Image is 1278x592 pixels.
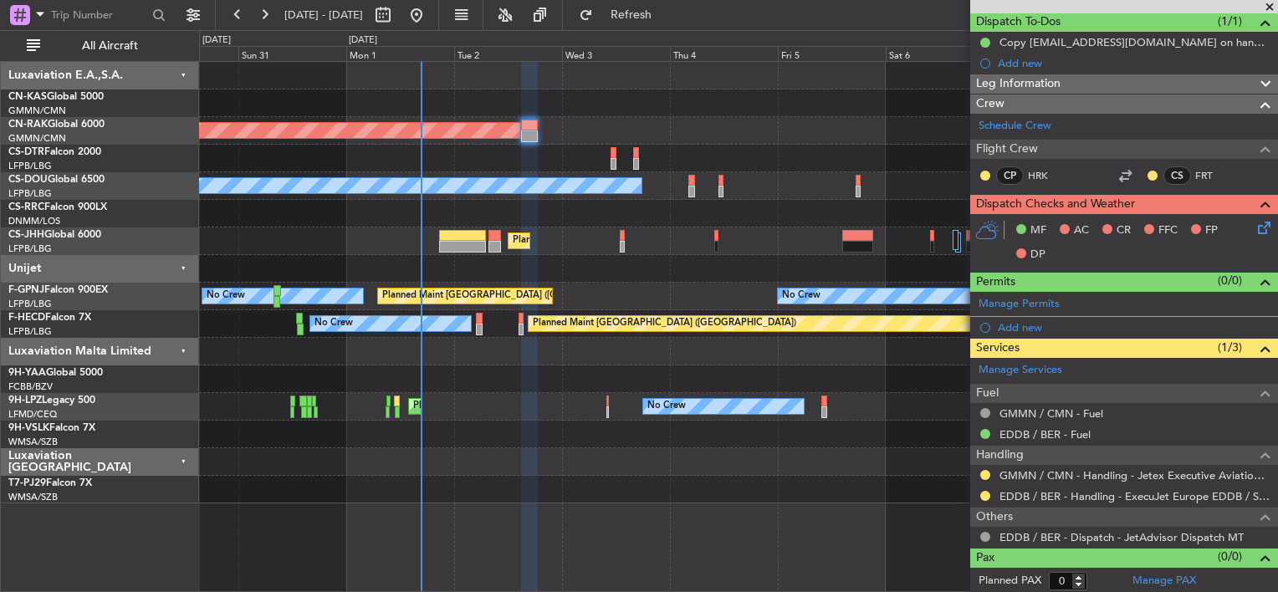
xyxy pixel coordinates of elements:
[8,325,52,338] a: LFPB/LBG
[1030,247,1045,263] span: DP
[571,2,672,28] button: Refresh
[976,94,1005,114] span: Crew
[976,195,1135,214] span: Dispatch Checks and Weather
[8,187,52,200] a: LFPB/LBG
[349,33,377,48] div: [DATE]
[284,8,363,23] span: [DATE] - [DATE]
[998,320,1270,334] div: Add new
[778,46,886,61] div: Fri 5
[8,368,46,378] span: 9H-YAA
[1218,339,1242,356] span: (1/3)
[1195,168,1233,183] a: FRT
[18,33,181,59] button: All Aircraft
[8,298,52,310] a: LFPB/LBG
[1030,222,1046,239] span: MF
[238,46,346,61] div: Sun 31
[999,406,1103,421] a: GMMN / CMN - Fuel
[999,468,1270,482] a: GMMN / CMN - Handling - Jetex Executive Aviation [GEOGRAPHIC_DATA] GMMN / CMN
[413,394,600,419] div: Planned Maint Nice ([GEOGRAPHIC_DATA])
[562,46,670,61] div: Wed 3
[202,33,231,48] div: [DATE]
[1117,222,1131,239] span: CR
[8,408,57,421] a: LFMD/CEQ
[8,396,95,406] a: 9H-LPZLegacy 500
[596,9,667,21] span: Refresh
[513,228,776,253] div: Planned Maint [GEOGRAPHIC_DATA] ([GEOGRAPHIC_DATA])
[8,202,44,212] span: CS-RRC
[8,202,107,212] a: CS-RRCFalcon 900LX
[976,384,999,403] span: Fuel
[886,46,994,61] div: Sat 6
[976,13,1061,32] span: Dispatch To-Dos
[976,549,994,568] span: Pax
[533,311,796,336] div: Planned Maint [GEOGRAPHIC_DATA] ([GEOGRAPHIC_DATA])
[8,147,101,157] a: CS-DTRFalcon 2000
[8,313,91,323] a: F-HECDFalcon 7X
[8,436,58,448] a: WMSA/SZB
[8,313,45,323] span: F-HECD
[207,283,245,309] div: No Crew
[976,339,1020,358] span: Services
[999,530,1244,544] a: EDDB / BER - Dispatch - JetAdvisor Dispatch MT
[979,118,1051,135] a: Schedule Crew
[996,166,1024,185] div: CP
[8,380,53,393] a: FCBB/BZV
[8,92,47,102] span: CN-KAS
[1218,548,1242,565] span: (0/0)
[8,368,103,378] a: 9H-YAAGlobal 5000
[979,362,1062,379] a: Manage Services
[8,478,92,488] a: T7-PJ29Falcon 7X
[670,46,778,61] div: Thu 4
[8,478,46,488] span: T7-PJ29
[8,396,42,406] span: 9H-LPZ
[998,56,1270,70] div: Add new
[999,35,1270,49] div: Copy [EMAIL_ADDRESS][DOMAIN_NAME] on handling requests
[647,394,686,419] div: No Crew
[8,160,52,172] a: LFPB/LBG
[1158,222,1178,239] span: FFC
[1132,573,1196,589] a: Manage PAX
[1028,168,1066,183] a: HRK
[51,3,147,28] input: Trip Number
[8,491,58,503] a: WMSA/SZB
[8,132,66,145] a: GMMN/CMN
[8,105,66,117] a: GMMN/CMN
[999,427,1091,441] a: EDDB / BER - Fuel
[8,120,105,130] a: CN-RAKGlobal 6000
[8,147,44,157] span: CS-DTR
[976,273,1015,292] span: Permits
[8,92,104,102] a: CN-KASGlobal 5000
[979,296,1060,313] a: Manage Permits
[999,489,1270,503] a: EDDB / BER - Handling - ExecuJet Europe EDDB / SXF
[314,311,353,336] div: No Crew
[8,423,95,433] a: 9H-VSLKFalcon 7X
[782,283,820,309] div: No Crew
[8,230,101,240] a: CS-JHHGlobal 6000
[8,423,49,433] span: 9H-VSLK
[454,46,562,61] div: Tue 2
[1218,13,1242,30] span: (1/1)
[976,446,1024,465] span: Handling
[1218,272,1242,289] span: (0/0)
[979,573,1041,589] label: Planned PAX
[346,46,454,61] div: Mon 1
[43,40,176,52] span: All Aircraft
[382,283,646,309] div: Planned Maint [GEOGRAPHIC_DATA] ([GEOGRAPHIC_DATA])
[8,175,105,185] a: CS-DOUGlobal 6500
[8,215,60,227] a: DNMM/LOS
[1074,222,1089,239] span: AC
[8,120,48,130] span: CN-RAK
[976,140,1038,159] span: Flight Crew
[8,230,44,240] span: CS-JHH
[8,285,108,295] a: F-GPNJFalcon 900EX
[1205,222,1218,239] span: FP
[1163,166,1191,185] div: CS
[8,175,48,185] span: CS-DOU
[976,74,1061,94] span: Leg Information
[8,242,52,255] a: LFPB/LBG
[8,285,44,295] span: F-GPNJ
